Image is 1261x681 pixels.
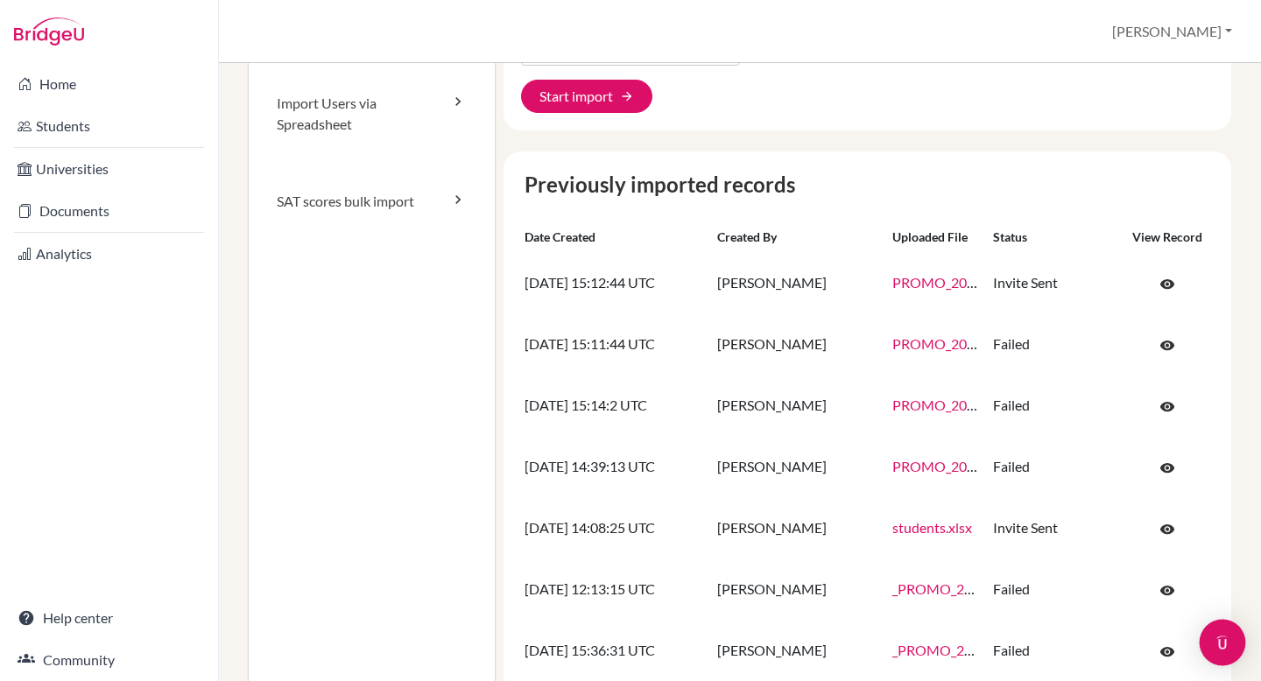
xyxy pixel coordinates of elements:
a: _PROMO_2026.xlsx [892,642,1014,658]
a: Click to open the record on its current state [1141,512,1194,545]
th: Uploaded file [885,221,987,253]
td: Failed [986,376,1117,437]
td: [DATE] 15:12:44 UTC [518,253,710,314]
td: [PERSON_NAME] [710,314,885,376]
a: Home [4,67,215,102]
a: Click to open the record on its current state [1141,267,1194,300]
a: Documents [4,193,215,228]
td: [PERSON_NAME] [710,253,885,314]
a: Import Users via Spreadsheet [249,65,495,163]
td: [PERSON_NAME] [710,498,885,559]
a: Click to open the record on its current state [1141,635,1194,668]
span: visibility [1159,460,1175,476]
button: Start import [521,80,652,113]
td: Invite Sent [986,498,1117,559]
a: Students [4,109,215,144]
a: Analytics [4,236,215,271]
div: Open Intercom Messenger [1200,620,1246,666]
td: [DATE] 15:14:2 UTC [518,376,710,437]
a: Community [4,642,215,677]
span: arrow_forward [620,89,634,103]
span: visibility [1159,338,1175,354]
span: visibility [1159,399,1175,415]
td: [DATE] 15:11:44 UTC [518,314,710,376]
a: PROMO_2027_-_Sheet1__1_.csv [892,458,1086,474]
th: Date created [518,221,710,253]
a: students.xlsx [892,519,972,536]
th: View record [1117,221,1217,253]
td: [PERSON_NAME] [710,376,885,437]
td: Failed [986,437,1117,498]
caption: Previously imported records [518,169,1218,200]
a: Click to open the record on its current state [1141,573,1194,607]
td: Failed [986,559,1117,621]
a: Click to open the record on its current state [1141,451,1194,484]
td: [DATE] 12:13:15 UTC [518,559,710,621]
a: PROMO_2027.xlsx [892,335,1009,352]
td: [DATE] 14:08:25 UTC [518,498,710,559]
th: Created by [710,221,885,253]
span: visibility [1159,644,1175,660]
td: [DATE] 14:39:13 UTC [518,437,710,498]
span: visibility [1159,522,1175,537]
a: _PROMO_2026.xlsx [892,580,1014,597]
a: Click to open the record on its current state [1141,328,1194,362]
a: SAT scores bulk import [249,163,495,240]
img: Bridge-U [14,18,84,46]
button: [PERSON_NAME] [1104,15,1240,48]
td: Invite Sent [986,253,1117,314]
td: [PERSON_NAME] [710,559,885,621]
a: PROMO_2027.xlsx [892,274,1009,291]
span: visibility [1159,583,1175,599]
td: [PERSON_NAME] [710,437,885,498]
span: visibility [1159,277,1175,292]
td: Failed [986,314,1117,376]
a: Universities [4,151,215,186]
a: Click to open the record on its current state [1141,390,1194,423]
a: Help center [4,600,215,635]
th: Status [986,221,1117,253]
a: PROMO_2027.xlsx [892,397,1009,413]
